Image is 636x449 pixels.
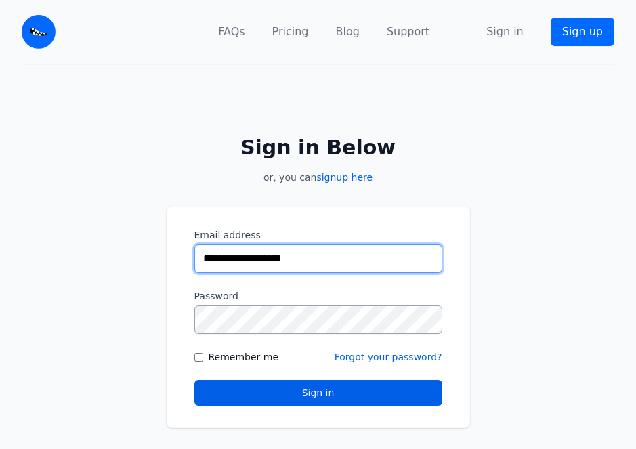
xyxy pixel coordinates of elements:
[167,171,470,184] p: or, you can
[387,24,429,40] a: Support
[551,18,614,46] a: Sign up
[218,24,245,40] a: FAQs
[209,350,279,364] label: Remember me
[486,24,524,40] a: Sign in
[272,24,309,40] a: Pricing
[194,228,442,242] label: Email address
[167,135,470,160] h2: Sign in Below
[194,380,442,406] button: Sign in
[335,351,442,362] a: Forgot your password?
[22,15,56,49] img: Email Monster
[316,172,373,183] a: signup here
[336,24,360,40] a: Blog
[194,289,442,303] label: Password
